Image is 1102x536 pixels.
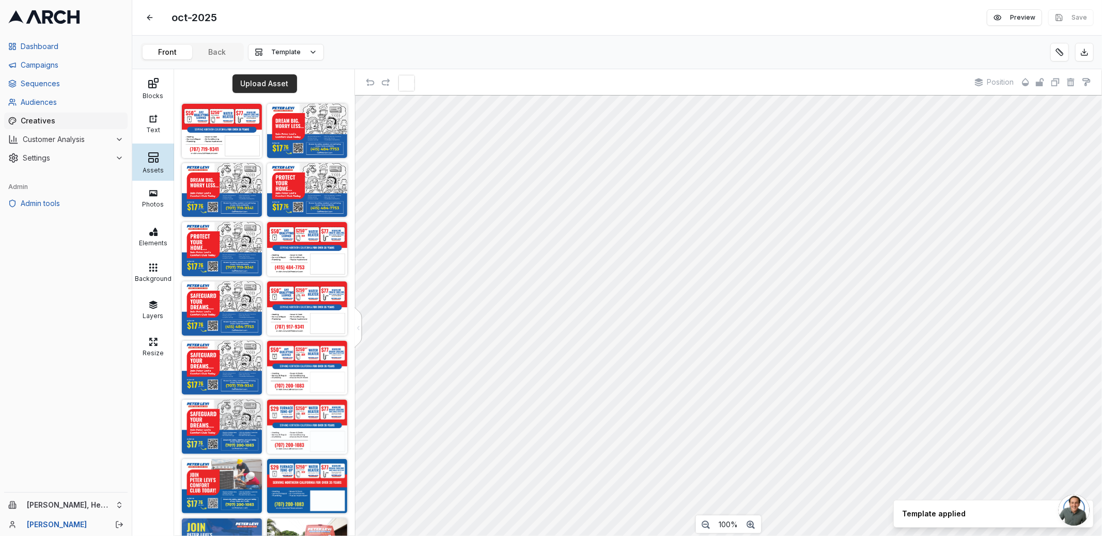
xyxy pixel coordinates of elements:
span: Audiences [21,97,123,107]
div: Open chat [1059,495,1090,526]
img: 1754671523996-Peter%20Levi%20Final-oyIZLine5GRGbYfWi23JqTCBHEejID.png [182,104,262,158]
img: 1754522389168-6-knHVV9bNxJ79Y4kT05Ijv8jLjSwtvx.png [267,104,347,158]
button: [PERSON_NAME], Heating, Cooling and Drains [4,497,128,513]
button: 100% [714,517,743,532]
div: Template applied [902,509,966,519]
img: 1754522204773-4-mZTFPIHw1SyKvzE1ADtVlMRMc9VsyD.png [267,163,347,217]
a: Creatives [4,113,128,129]
span: Customer Analysis [23,134,111,145]
span: Sequences [21,78,123,89]
img: 1754522037260-8-aaKgHcveBibhBls8LQnlyCv5qJDgAU.png [267,222,347,276]
button: Template [248,44,324,60]
span: Dashboard [21,41,123,52]
div: Blocks [135,89,172,100]
div: < [357,322,360,333]
img: 1754522291272-5-FXSZivZ9a6uFPJUmAWmiZvvPjeutr5.png [182,163,262,217]
img: 1754521726498-1-U8iOGI390DDyE7tYksgSHvvjYjQSr6.png [182,341,262,395]
a: Sequences [4,75,128,92]
span: Admin tools [21,198,123,209]
span: [PERSON_NAME], Heating, Cooling and Drains [27,500,111,510]
button: Upload Asset [232,74,297,93]
span: Template [271,48,301,56]
div: Assets [135,164,172,174]
img: 1754521758572-7-309BrlZ4P9qpnSC50vBJNReyL1NAJT.png [267,281,347,336]
a: [PERSON_NAME] [27,519,104,530]
span: Campaigns [21,60,123,70]
button: Settings [4,150,128,166]
span: oct-2025 [167,8,221,27]
button: Preview [987,9,1042,26]
a: Audiences [4,94,128,111]
img: Peter%20Levi%20customer%20campaign_Front_V2-zUDvIoUbV50Ok1Bc9oEcYK6UufdOFi.jpg [182,459,262,513]
button: Customer Analysis [4,131,128,148]
span: Settings [23,153,111,163]
span: 100% [719,520,738,529]
div: Text [135,123,172,134]
button: Log out [112,517,127,532]
button: Back [192,45,242,59]
span: Position [987,77,1014,87]
div: Admin [4,179,128,195]
img: 1753137223624-Peter%20Levi%20customer%20campaign_Back_V2-ciNGgMZY79GUcppDklBTycWbEEPWtF.jpg [267,400,347,454]
img: 1754066934636-Peter%20Levi%20customer%20campaign_Front_V2-eowxezt7EdtoyDFqGHeZ8vTcoCC9YA.png [182,400,262,454]
div: Layers [135,309,172,320]
div: Background [135,272,172,282]
img: 1754522089399-3-9s4KtDdisCn3tWNzzGEN4RI5k3PVP1.png [182,222,262,276]
img: 1753137032621-Peter%20Levi%20customer%20campaign_Back_V1-AMEfrz9D0Xy9MvM23SpsaXQC9y77h4.jpg [267,459,347,513]
div: Elements [135,237,172,247]
img: 1754066979963-Peter%20Levi%20customer%20campaign_Back_V2-qpP4QuSBQjO1tl9QbALVeSU15X2TL7.png [267,341,347,395]
button: Position [970,74,1019,90]
a: Dashboard [4,38,128,55]
div: Photos [135,198,172,208]
a: Admin tools [4,195,128,212]
img: 1754522010813-2-YaHUUl4cROzaWm6GQfPb92MAk6qzBB.png [182,281,262,336]
div: Resize [135,346,172,357]
a: Campaigns [4,57,128,73]
span: Creatives [21,116,123,126]
button: Front [143,45,192,59]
